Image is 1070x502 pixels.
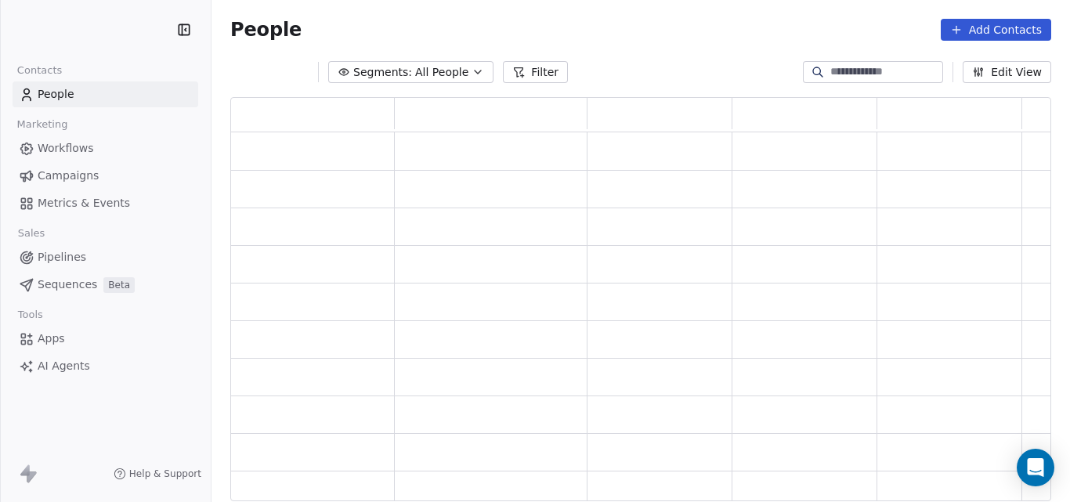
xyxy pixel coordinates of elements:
[415,64,468,81] span: All People
[103,277,135,293] span: Beta
[38,276,97,293] span: Sequences
[13,190,198,216] a: Metrics & Events
[38,249,86,265] span: Pipelines
[10,113,74,136] span: Marketing
[353,64,412,81] span: Segments:
[10,59,69,82] span: Contacts
[941,19,1051,41] button: Add Contacts
[13,244,198,270] a: Pipelines
[13,272,198,298] a: SequencesBeta
[38,140,94,157] span: Workflows
[963,61,1051,83] button: Edit View
[38,330,65,347] span: Apps
[503,61,568,83] button: Filter
[38,195,130,211] span: Metrics & Events
[129,468,201,480] span: Help & Support
[13,353,198,379] a: AI Agents
[38,358,90,374] span: AI Agents
[11,222,52,245] span: Sales
[13,135,198,161] a: Workflows
[114,468,201,480] a: Help & Support
[1017,449,1054,486] div: Open Intercom Messenger
[13,81,198,107] a: People
[38,168,99,184] span: Campaigns
[230,18,302,42] span: People
[13,163,198,189] a: Campaigns
[38,86,74,103] span: People
[11,303,49,327] span: Tools
[13,326,198,352] a: Apps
